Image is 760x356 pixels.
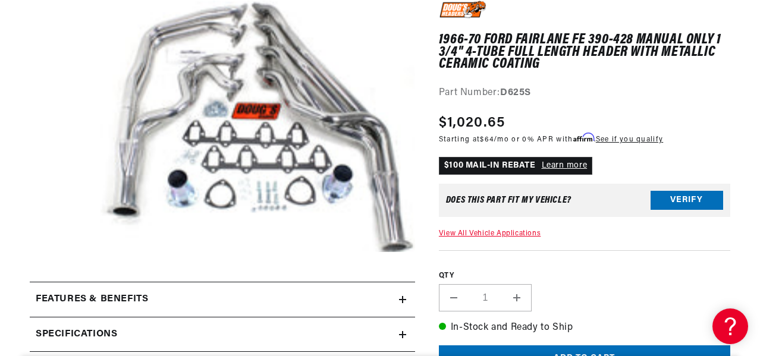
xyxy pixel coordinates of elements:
[439,157,592,175] p: $100 MAIL-IN REBATE
[36,292,148,307] h2: Features & Benefits
[30,1,415,258] media-gallery: Gallery Viewer
[480,136,494,143] span: $64
[596,136,663,143] a: See if you qualify - Learn more about Affirm Financing (opens in modal)
[439,230,541,237] a: View All Vehicle Applications
[500,88,531,97] strong: D625S
[30,282,415,317] summary: Features & Benefits
[542,161,588,170] a: Learn more
[439,86,730,101] div: Part Number:
[439,134,663,145] p: Starting at /mo or 0% APR with .
[446,196,571,205] div: Does This part fit My vehicle?
[36,327,117,342] h2: Specifications
[651,191,723,210] button: Verify
[439,320,730,336] p: In-Stock and Ready to Ship
[30,317,415,352] summary: Specifications
[439,112,505,134] span: $1,020.65
[439,271,730,281] label: QTY
[573,133,594,142] span: Affirm
[439,34,730,70] h1: 1966-70 Ford Fairlane FE 390-428 Manual Only 1 3/4" 4-Tube Full Length Header with Metallic Ceram...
